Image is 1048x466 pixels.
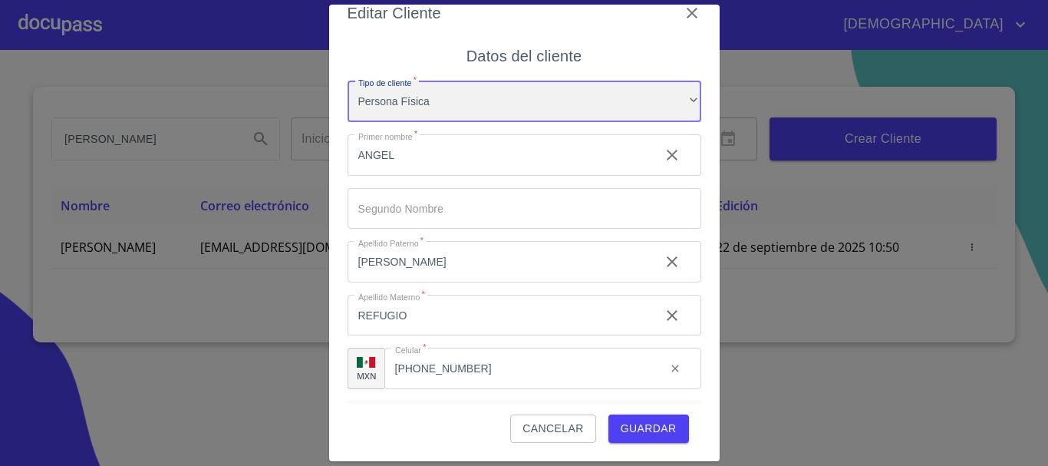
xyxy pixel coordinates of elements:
h6: Editar Cliente [348,1,441,25]
button: clear input [660,353,690,384]
span: Cancelar [522,419,583,438]
button: clear input [654,297,690,334]
button: Cancelar [510,415,595,443]
button: Guardar [608,415,689,443]
button: clear input [654,243,690,280]
p: MXN [357,370,377,382]
h6: Datos del cliente [466,44,582,68]
div: Persona Física [348,81,701,122]
button: clear input [654,137,690,174]
span: Guardar [621,419,677,438]
img: R93DlvwvvjP9fbrDwZeCRYBHk45OWMq+AAOlFVsxT89f82nwPLnD58IP7+ANJEaWYhP0Tx8kkA0WlQMPQsAAgwAOmBj20AXj6... [357,357,375,368]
